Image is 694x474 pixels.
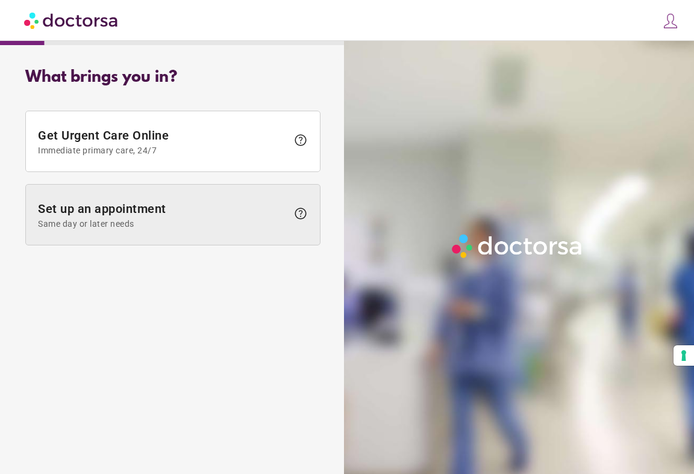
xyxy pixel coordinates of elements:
img: Doctorsa.com [24,7,119,34]
div: What brings you in? [25,69,320,87]
span: help [293,133,308,147]
span: Set up an appointment [38,202,287,229]
span: help [293,206,308,221]
span: Immediate primary care, 24/7 [38,146,287,155]
button: Your consent preferences for tracking technologies [674,345,694,366]
img: Logo-Doctorsa-trans-White-partial-flat.png [448,230,587,261]
span: Get Urgent Care Online [38,128,287,155]
img: icons8-customer-100.png [662,13,679,29]
span: Same day or later needs [38,219,287,229]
